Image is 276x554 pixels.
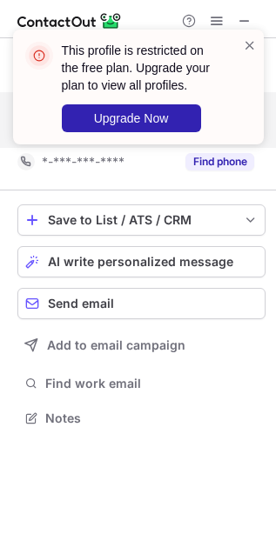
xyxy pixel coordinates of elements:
[17,204,266,236] button: save-profile-one-click
[45,410,259,426] span: Notes
[48,297,114,310] span: Send email
[62,42,222,94] header: This profile is restricted on the free plan. Upgrade your plan to view all profiles.
[48,255,233,269] span: AI write personalized message
[94,111,169,125] span: Upgrade Now
[17,406,266,431] button: Notes
[45,376,259,391] span: Find work email
[17,330,266,361] button: Add to email campaign
[62,104,201,132] button: Upgrade Now
[17,10,122,31] img: ContactOut v5.3.10
[48,213,235,227] div: Save to List / ATS / CRM
[17,371,266,396] button: Find work email
[25,42,53,70] img: error
[17,288,266,319] button: Send email
[47,338,185,352] span: Add to email campaign
[17,246,266,277] button: AI write personalized message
